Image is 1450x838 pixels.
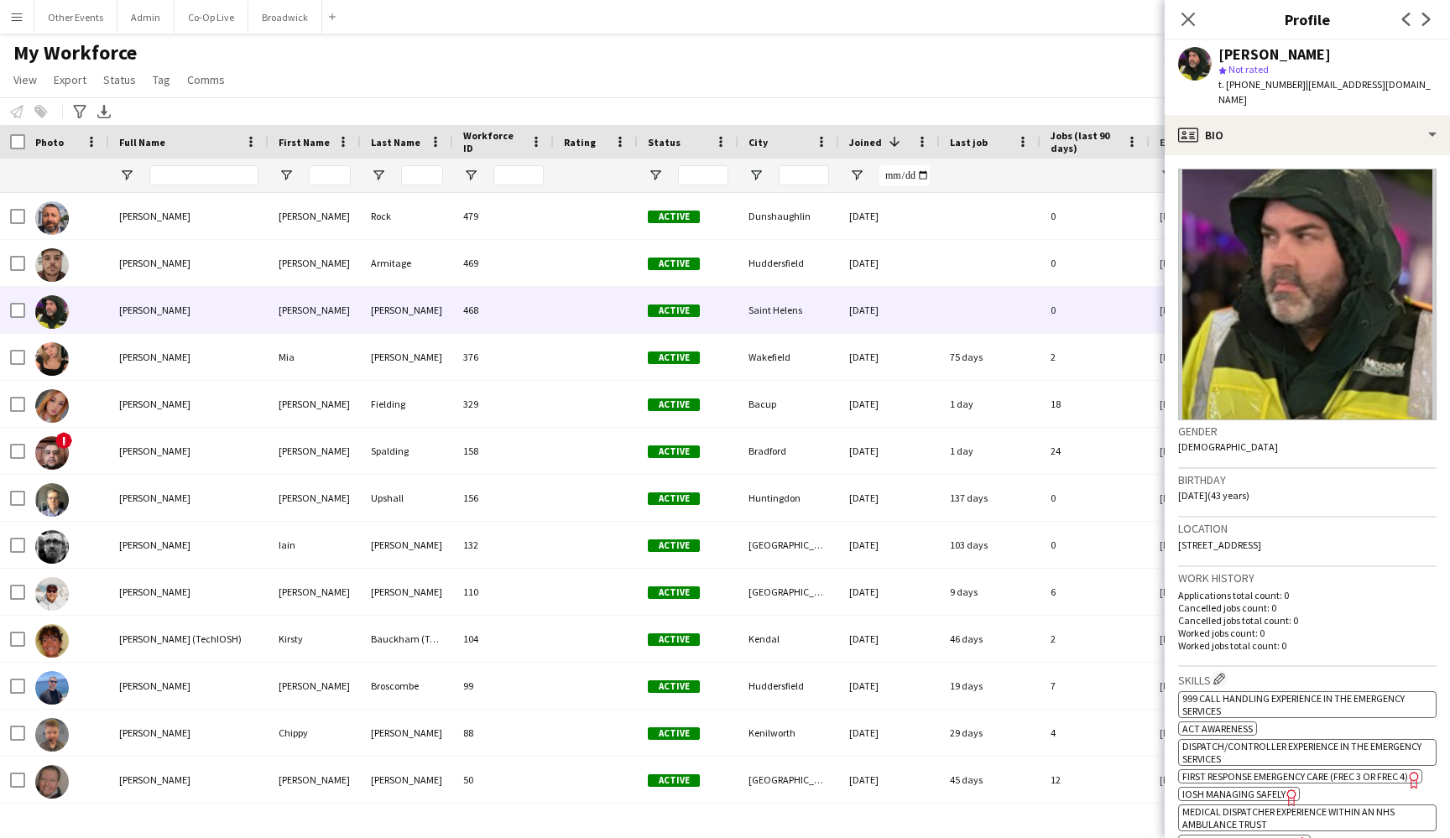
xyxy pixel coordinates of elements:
input: Last Name Filter Input [401,165,443,185]
span: View [13,72,37,87]
span: Joined [849,136,882,148]
div: 18 [1041,381,1150,427]
div: Bacup [738,381,839,427]
input: First Name Filter Input [309,165,351,185]
span: Active [648,539,700,552]
div: 479 [453,193,554,239]
input: Status Filter Input [678,165,728,185]
img: Aaron Spalding [35,436,69,470]
div: 9 days [940,569,1041,615]
div: 7 [1041,663,1150,709]
div: [PERSON_NAME] [269,757,361,803]
span: Active [648,727,700,740]
img: Matthew Armitage [35,248,69,282]
div: [PERSON_NAME] [269,193,361,239]
div: 0 [1041,193,1150,239]
div: 0 [1041,475,1150,521]
div: [DATE] [839,428,940,474]
span: [PERSON_NAME] [119,586,190,598]
span: Active [648,211,700,223]
img: Antony Broscombe [35,671,69,705]
span: Active [648,445,700,458]
span: First Response Emergency Care (FREC 3 or FREC 4) [1182,770,1408,783]
div: Saint Helens [738,287,839,333]
div: 468 [453,287,554,333]
div: Bio [1165,115,1450,155]
input: City Filter Input [779,165,829,185]
div: [DATE] [839,663,940,709]
span: [PERSON_NAME] [119,257,190,269]
a: Tag [146,69,177,91]
div: [DATE] [839,475,940,521]
app-action-btn: Export XLSX [94,101,114,122]
div: [PERSON_NAME] [361,334,453,380]
span: My Workforce [13,40,137,65]
button: Open Filter Menu [1160,168,1175,183]
img: Anthony Upshall [35,483,69,517]
div: 99 [453,663,554,709]
button: Open Filter Menu [849,168,864,183]
img: Matt Gilmour [35,577,69,611]
button: Other Events [34,1,117,34]
div: 0 [1041,240,1150,286]
span: Email [1160,136,1187,148]
p: Cancelled jobs total count: 0 [1178,614,1437,627]
div: 137 days [940,475,1041,521]
div: Spalding [361,428,453,474]
app-action-btn: Advanced filters [70,101,90,122]
div: [DATE] [839,287,940,333]
div: 2 [1041,616,1150,662]
button: Open Filter Menu [648,168,663,183]
div: [PERSON_NAME] [361,710,453,756]
span: [PERSON_NAME] [119,679,190,692]
a: Comms [180,69,232,91]
div: Upshall [361,475,453,521]
a: Export [47,69,93,91]
div: 12 [1041,757,1150,803]
h3: Location [1178,521,1437,536]
span: [PERSON_NAME] [119,492,190,504]
h3: Birthday [1178,472,1437,487]
div: Rock [361,193,453,239]
span: [STREET_ADDRESS] [1178,539,1261,551]
span: ACT Awareness [1182,722,1253,735]
span: Last Name [371,136,420,148]
div: [PERSON_NAME] [361,287,453,333]
div: [DATE] [839,569,940,615]
div: 1 day [940,381,1041,427]
div: [PERSON_NAME] [269,381,361,427]
span: Dispatch/Controller Experience in the Emergency Services [1182,740,1421,765]
button: Broadwick [248,1,322,34]
span: [PERSON_NAME] (TechIOSH) [119,632,242,645]
div: 19 days [940,663,1041,709]
div: [GEOGRAPHIC_DATA] [738,757,839,803]
span: [DEMOGRAPHIC_DATA] [1178,440,1278,453]
img: Ashley Fielding [35,389,69,423]
div: [DATE] [839,710,940,756]
h3: Work history [1178,570,1437,586]
button: Open Filter Menu [371,168,386,183]
span: Last job [950,136,988,148]
div: [PERSON_NAME] [269,428,361,474]
span: ! [55,432,72,449]
div: 50 [453,757,554,803]
span: Active [648,633,700,646]
h3: Gender [1178,424,1437,439]
span: Active [648,774,700,787]
div: [PERSON_NAME] [361,522,453,568]
span: City [748,136,768,148]
span: [PERSON_NAME] [119,445,190,457]
div: 6 [1041,569,1150,615]
div: [PERSON_NAME] [361,569,453,615]
div: Chippy [269,710,361,756]
a: Status [96,69,143,91]
button: Open Filter Menu [279,168,294,183]
img: Graham Owen [35,295,69,329]
span: Active [648,398,700,411]
div: [PERSON_NAME] [1218,47,1331,62]
div: 132 [453,522,554,568]
div: Huddersfield [738,663,839,709]
div: Bradford [738,428,839,474]
img: Scott Buckley [35,765,69,799]
div: 469 [453,240,554,286]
